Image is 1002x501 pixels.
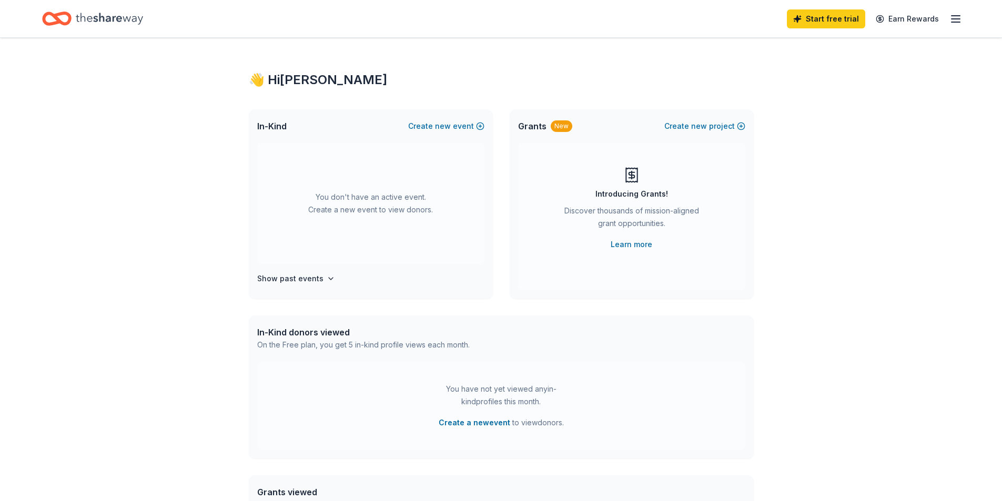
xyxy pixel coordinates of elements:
[257,272,323,285] h4: Show past events
[408,120,484,132] button: Createnewevent
[439,416,510,429] button: Create a newevent
[869,9,945,28] a: Earn Rewards
[257,339,470,351] div: On the Free plan, you get 5 in-kind profile views each month.
[787,9,865,28] a: Start free trial
[560,205,703,234] div: Discover thousands of mission-aligned grant opportunities.
[257,272,335,285] button: Show past events
[257,143,484,264] div: You don't have an active event. Create a new event to view donors.
[518,120,546,132] span: Grants
[691,120,707,132] span: new
[257,120,287,132] span: In-Kind
[551,120,572,132] div: New
[435,120,451,132] span: new
[439,416,564,429] span: to view donors .
[249,71,754,88] div: 👋 Hi [PERSON_NAME]
[664,120,745,132] button: Createnewproject
[257,486,464,498] div: Grants viewed
[42,6,143,31] a: Home
[595,188,668,200] div: Introducing Grants!
[611,238,652,251] a: Learn more
[257,326,470,339] div: In-Kind donors viewed
[436,383,567,408] div: You have not yet viewed any in-kind profiles this month.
